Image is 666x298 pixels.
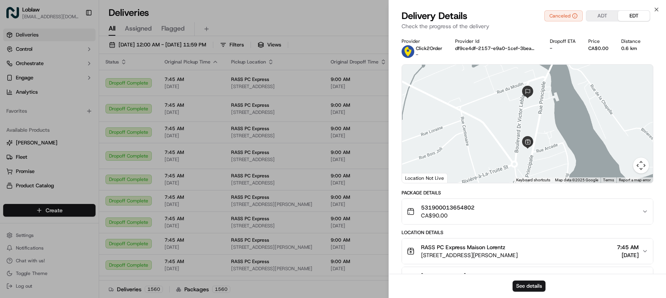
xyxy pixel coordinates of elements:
div: Dropoff ETA [550,38,576,44]
span: [PERSON_NAME] [421,272,466,280]
button: Map camera controls [633,158,649,173]
a: Terms (opens in new tab) [603,178,614,182]
div: - [550,45,576,52]
span: [STREET_ADDRESS][PERSON_NAME] [421,251,518,259]
span: RASS PC Express Maison Lorentz [421,243,505,251]
button: ADT [586,11,618,21]
button: Keyboard shortcuts [516,177,550,183]
span: 9:00 AM [617,272,639,280]
button: [PERSON_NAME]9:00 AM [402,267,653,292]
div: Provider Id [455,38,537,44]
span: Delivery Details [402,10,467,22]
a: Report a map error [619,178,651,182]
span: Map data ©2025 Google [555,178,598,182]
span: CA$90.00 [421,211,475,219]
button: Canceled [544,10,583,21]
button: 531900013654802CA$90.00 [402,199,653,224]
p: Check the progress of the delivery [402,22,653,30]
div: Location Not Live [402,173,448,183]
div: Package Details [402,190,653,196]
div: Price [588,38,609,44]
img: profile_click2order_cartwheel.png [402,45,414,58]
div: CA$0.00 [588,45,609,52]
button: RASS PC Express Maison Lorentz[STREET_ADDRESS][PERSON_NAME]7:45 AM[DATE] [402,238,653,264]
div: 0.6 km [621,45,641,52]
span: 7:45 AM [617,243,639,251]
button: EDT [618,11,650,21]
p: Click2Order [416,45,442,52]
img: Google [404,173,430,183]
button: See details [513,281,545,292]
span: 531900013654802 [421,204,475,211]
span: - [416,52,418,58]
div: Distance [621,38,641,44]
div: Location Details [402,229,653,236]
span: [DATE] [617,251,639,259]
a: Open this area in Google Maps (opens a new window) [404,173,430,183]
button: df9ce4df-2157-e9a0-1cef-3bea329d99db [455,45,537,52]
div: Provider [402,38,442,44]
